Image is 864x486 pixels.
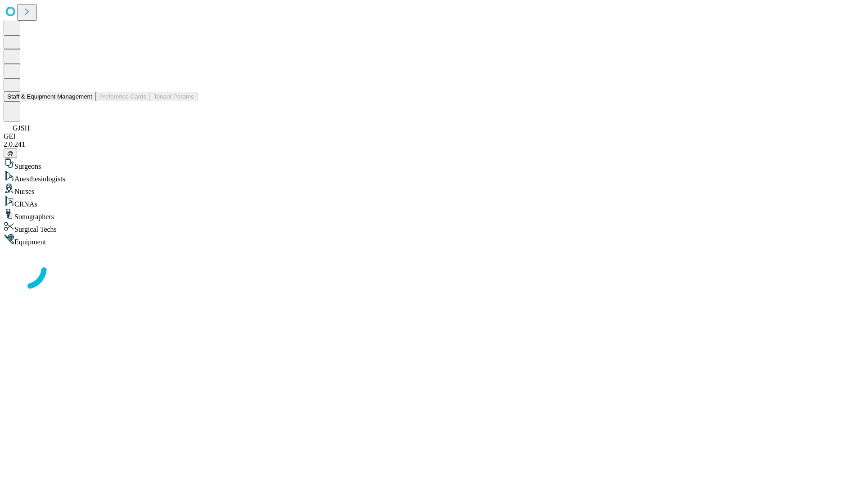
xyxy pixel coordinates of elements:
[96,92,150,101] button: Preference Cards
[4,208,860,221] div: Sonographers
[4,140,860,148] div: 2.0.241
[4,196,860,208] div: CRNAs
[4,171,860,183] div: Anesthesiologists
[4,234,860,246] div: Equipment
[4,148,17,158] button: @
[4,158,860,171] div: Surgeons
[7,150,13,157] span: @
[4,92,96,101] button: Staff & Equipment Management
[4,221,860,234] div: Surgical Techs
[13,124,30,132] span: GJSH
[4,183,860,196] div: Nurses
[4,132,860,140] div: GEI
[150,92,198,101] button: Tenant Params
